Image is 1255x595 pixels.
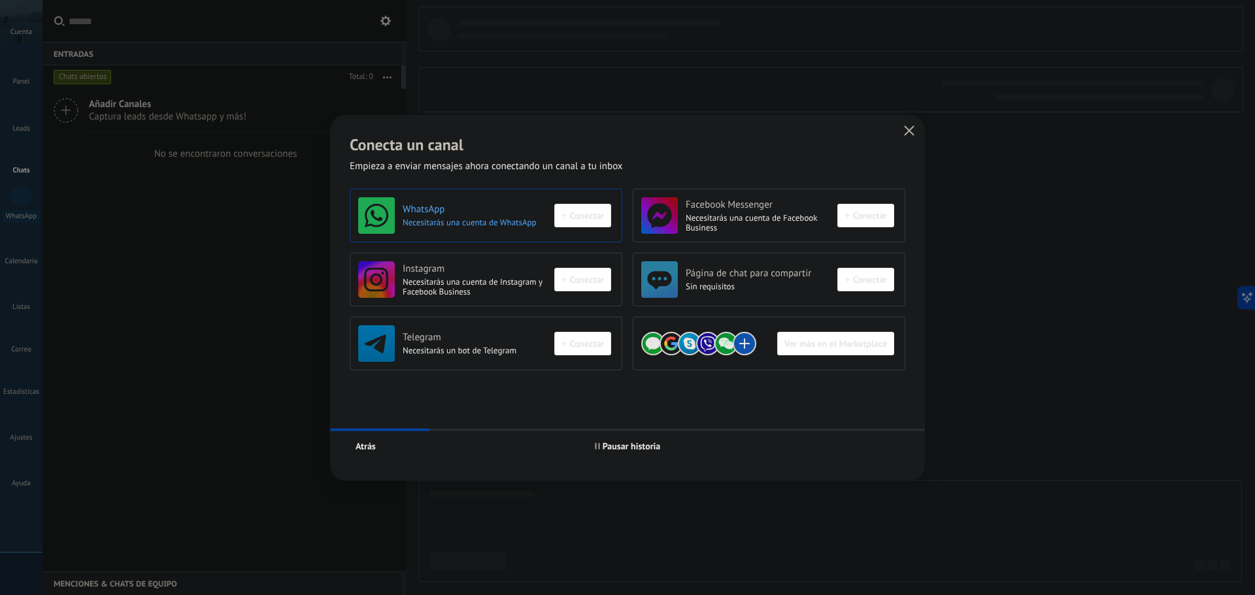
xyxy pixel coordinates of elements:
[686,199,829,212] h3: Facebook Messenger
[356,442,376,451] span: Atrás
[403,331,546,344] h3: Telegram
[686,267,829,280] h3: Página de chat para compartir
[403,263,546,276] h3: Instagram
[603,442,661,451] span: Pausar historia
[403,203,546,216] h3: WhatsApp
[403,277,546,297] span: Necesitarás una cuenta de Instagram y Facebook Business
[589,436,667,456] button: Pausar historia
[403,346,546,355] span: Necesitarás un bot de Telegram
[686,281,829,291] span: Sin requisitos
[350,135,905,155] h2: Conecta un canal
[686,213,829,233] span: Necesitarás una cuenta de Facebook Business
[350,436,382,456] button: Atrás
[403,217,546,227] span: Necesitarás una cuenta de WhatsApp
[350,160,623,173] span: Empieza a enviar mensajes ahora conectando un canal a tu inbox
